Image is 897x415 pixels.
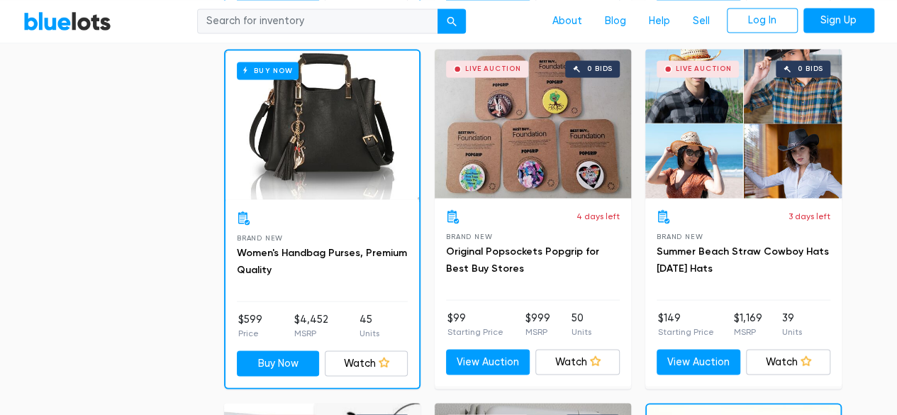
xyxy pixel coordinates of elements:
[225,50,419,199] a: Buy Now
[237,350,320,376] a: Buy Now
[465,65,521,72] div: Live Auction
[734,310,762,338] li: $1,169
[734,325,762,338] p: MSRP
[727,8,798,33] a: Log In
[360,326,379,339] p: Units
[525,310,550,338] li: $999
[803,8,874,33] a: Sign Up
[782,325,802,338] p: Units
[237,233,283,241] span: Brand New
[238,311,262,340] li: $599
[360,311,379,340] li: 45
[681,8,721,35] a: Sell
[446,232,492,240] span: Brand New
[237,246,407,275] a: Women's Handbag Purses, Premium Quality
[645,49,842,198] a: Live Auction 0 bids
[23,11,111,31] a: BlueLots
[572,310,591,338] li: 50
[587,65,613,72] div: 0 bids
[197,9,438,34] input: Search for inventory
[541,8,594,35] a: About
[658,310,714,338] li: $149
[637,8,681,35] a: Help
[325,350,408,376] a: Watch
[294,326,328,339] p: MSRP
[594,8,637,35] a: Blog
[294,311,328,340] li: $4,452
[657,245,829,274] a: Summer Beach Straw Cowboy Hats [DATE] Hats
[657,232,703,240] span: Brand New
[657,349,741,375] a: View Auction
[447,310,503,338] li: $99
[572,325,591,338] p: Units
[525,325,550,338] p: MSRP
[798,65,823,72] div: 0 bids
[237,62,299,79] h6: Buy Now
[447,325,503,338] p: Starting Price
[446,349,530,375] a: View Auction
[782,310,802,338] li: 39
[676,65,732,72] div: Live Auction
[658,325,714,338] p: Starting Price
[535,349,620,375] a: Watch
[446,245,599,274] a: Original Popsockets Popgrip for Best Buy Stores
[789,209,830,222] p: 3 days left
[238,326,262,339] p: Price
[435,49,631,198] a: Live Auction 0 bids
[746,349,830,375] a: Watch
[576,209,620,222] p: 4 days left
